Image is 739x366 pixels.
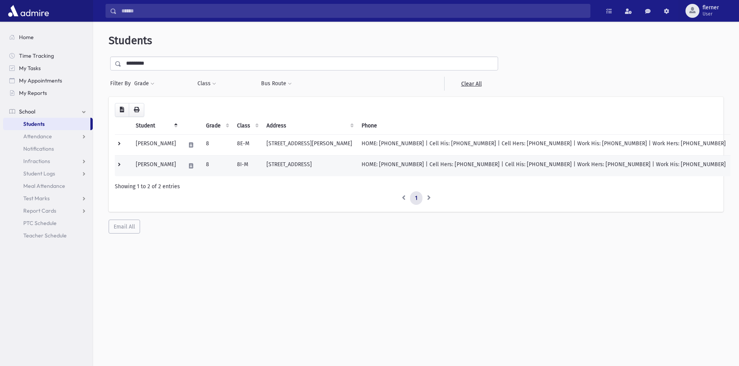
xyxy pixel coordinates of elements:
[134,77,155,91] button: Grade
[232,134,262,155] td: 8E-M
[3,229,93,242] a: Teacher Schedule
[703,11,719,17] span: User
[232,155,262,176] td: 8I-M
[262,134,357,155] td: [STREET_ADDRESS][PERSON_NAME]
[3,62,93,74] a: My Tasks
[23,145,54,152] span: Notifications
[3,87,93,99] a: My Reports
[410,191,422,205] a: 1
[115,182,717,191] div: Showing 1 to 2 of 2 entries
[232,117,262,135] th: Class: activate to sort column ascending
[3,105,93,118] a: School
[23,232,67,239] span: Teacher Schedule
[109,34,152,47] span: Students
[23,133,52,140] span: Attendance
[3,217,93,229] a: PTC Schedule
[3,74,93,87] a: My Appointments
[3,130,93,143] a: Attendance
[19,34,34,41] span: Home
[115,103,129,117] button: CSV
[23,207,56,214] span: Report Cards
[23,195,50,202] span: Test Marks
[357,155,730,176] td: HOME: [PHONE_NUMBER] | Cell Hers: [PHONE_NUMBER] | Cell His: [PHONE_NUMBER] | Work Hers: [PHONE_N...
[23,170,55,177] span: Student Logs
[357,134,730,155] td: HOME: [PHONE_NUMBER] | Cell His: [PHONE_NUMBER] | Cell Hers: [PHONE_NUMBER] | Work His: [PHONE_NU...
[201,134,232,155] td: 8
[197,77,216,91] button: Class
[23,120,45,127] span: Students
[3,180,93,192] a: Meal Attendance
[131,155,181,176] td: [PERSON_NAME]
[3,118,90,130] a: Students
[23,220,57,227] span: PTC Schedule
[262,117,357,135] th: Address: activate to sort column ascending
[201,155,232,176] td: 8
[3,204,93,217] a: Report Cards
[110,79,134,88] span: Filter By
[3,50,93,62] a: Time Tracking
[129,103,144,117] button: Print
[201,117,232,135] th: Grade: activate to sort column ascending
[23,158,50,165] span: Infractions
[131,134,181,155] td: [PERSON_NAME]
[19,108,35,115] span: School
[23,182,65,189] span: Meal Attendance
[19,77,62,84] span: My Appointments
[3,192,93,204] a: Test Marks
[444,77,498,91] a: Clear All
[19,52,54,59] span: Time Tracking
[357,117,730,135] th: Phone
[262,155,357,176] td: [STREET_ADDRESS]
[703,5,719,11] span: flerner
[3,155,93,167] a: Infractions
[261,77,292,91] button: Bus Route
[19,65,41,72] span: My Tasks
[3,167,93,180] a: Student Logs
[131,117,181,135] th: Student: activate to sort column descending
[19,89,47,96] span: My Reports
[3,143,93,155] a: Notifications
[3,31,93,43] a: Home
[117,4,590,18] input: Search
[6,3,51,19] img: AdmirePro
[109,220,140,234] button: Email All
